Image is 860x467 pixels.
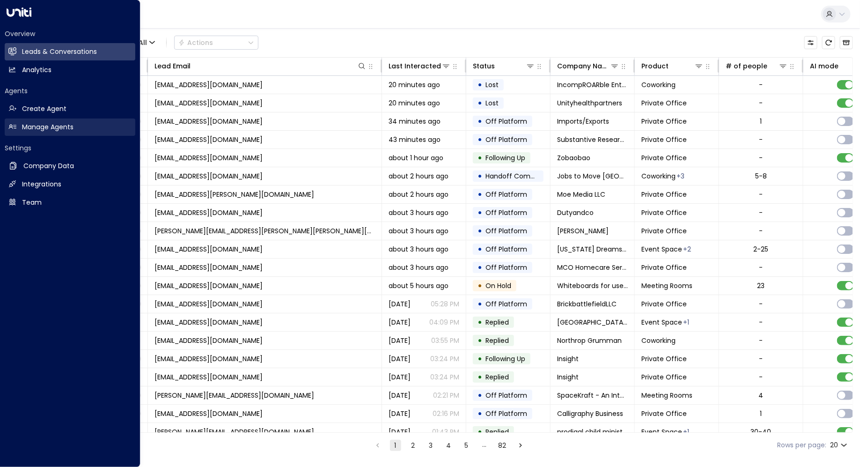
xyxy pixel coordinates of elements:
span: 20 minutes ago [389,98,440,108]
span: hcrosby@jobstomoveamerica.org [154,171,263,181]
div: Product [641,60,669,72]
span: Yesterday [389,336,411,345]
span: Jobs to Move America [557,171,628,181]
div: • [478,387,482,403]
button: Go to page 82 [497,440,508,451]
button: Go to page 2 [408,440,419,451]
div: - [759,354,763,363]
span: beeroe2@gmail.com [154,299,263,309]
span: Zobaobaollc@gmail.com [154,153,263,163]
div: • [478,150,482,166]
span: Event Space [641,318,682,327]
div: - [759,80,763,89]
h2: Overview [5,29,135,38]
span: On Hold [485,281,511,290]
span: Replied [485,336,509,345]
span: Replied [485,318,509,327]
div: 5-8 [755,171,767,181]
div: … [479,440,490,451]
div: AI mode [810,60,838,72]
span: Off Platform [485,208,527,217]
div: • [478,132,482,148]
span: about 2 hours ago [389,171,448,181]
div: - [759,336,763,345]
button: Customize [804,36,817,49]
span: Replied [485,427,509,437]
button: Go to page 4 [443,440,455,451]
span: michael.race@ipaper.com [154,391,314,400]
div: • [478,95,482,111]
span: about 3 hours ago [389,226,448,236]
p: 01:43 PM [432,427,459,437]
span: bwalker7542@gmail.com [154,80,263,89]
span: Private Office [641,153,687,163]
span: Coworking [641,80,676,89]
div: 4 [759,391,764,400]
span: amkunis@yahoo.com [154,372,263,382]
span: Yesterday [389,391,411,400]
span: 34 minutes ago [389,117,441,126]
span: Off Platform [485,409,527,418]
div: • [478,259,482,275]
button: Go to next page [515,440,526,451]
button: Archived Leads [840,36,853,49]
div: # of people [726,60,788,72]
p: 03:24 PM [430,354,459,363]
div: • [478,113,482,129]
span: amkunis@yahoo.com [154,354,263,363]
span: about 1 hour ago [389,153,443,163]
span: SpaceKraft - An International Paper Business [557,391,628,400]
span: Following Up [485,153,525,163]
span: Private Office [641,354,687,363]
p: 03:55 PM [431,336,459,345]
span: Handoff Completed [485,171,551,181]
div: Lead Email [154,60,191,72]
a: Integrations [5,176,135,193]
span: Off Platform [485,263,527,272]
div: 30-40 [751,427,772,437]
div: • [478,186,482,202]
div: • [478,351,482,367]
h2: Integrations [22,179,61,189]
span: Private Office [641,299,687,309]
span: Private Office [641,190,687,199]
div: • [478,223,482,239]
span: Whiteboards for use by OFAS staff. [557,281,628,290]
div: Status [473,60,495,72]
span: Event Space [641,427,682,437]
span: Off Platform [485,245,527,254]
label: Rows per page: [777,440,826,450]
span: Replied [485,372,509,382]
div: Meeting Rooms [684,427,690,437]
span: MCO Homecare Services LLC [557,263,628,272]
h2: Leads & Conversations [22,47,97,57]
div: • [478,406,482,422]
a: Create Agent [5,100,135,118]
span: Lost [485,98,499,108]
span: cagarre2@uncg.edu [154,281,263,290]
h2: Create Agent [22,104,66,114]
div: 2-25 [754,245,769,254]
span: about 3 hours ago [389,263,448,272]
div: 20 [830,438,849,452]
span: Imports/Exports [557,117,609,126]
span: Private Office [641,372,687,382]
span: Yesterday [389,318,411,327]
span: Yesterday [389,427,411,437]
div: 23 [757,281,765,290]
span: mcohomecareservices@gmail.com [154,263,263,272]
a: Analytics [5,61,135,79]
div: • [478,241,482,257]
span: Insight [557,372,579,382]
a: Manage Agents [5,119,135,136]
p: 04:09 PM [429,318,459,327]
div: Company Name [557,60,610,72]
div: # of people [726,60,767,72]
span: Lost [485,80,499,89]
span: Coworking [641,336,676,345]
span: Coworking [641,171,676,181]
h2: Analytics [22,65,51,75]
div: - [759,318,763,327]
div: 1 [760,409,762,418]
h2: Manage Agents [22,122,74,132]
